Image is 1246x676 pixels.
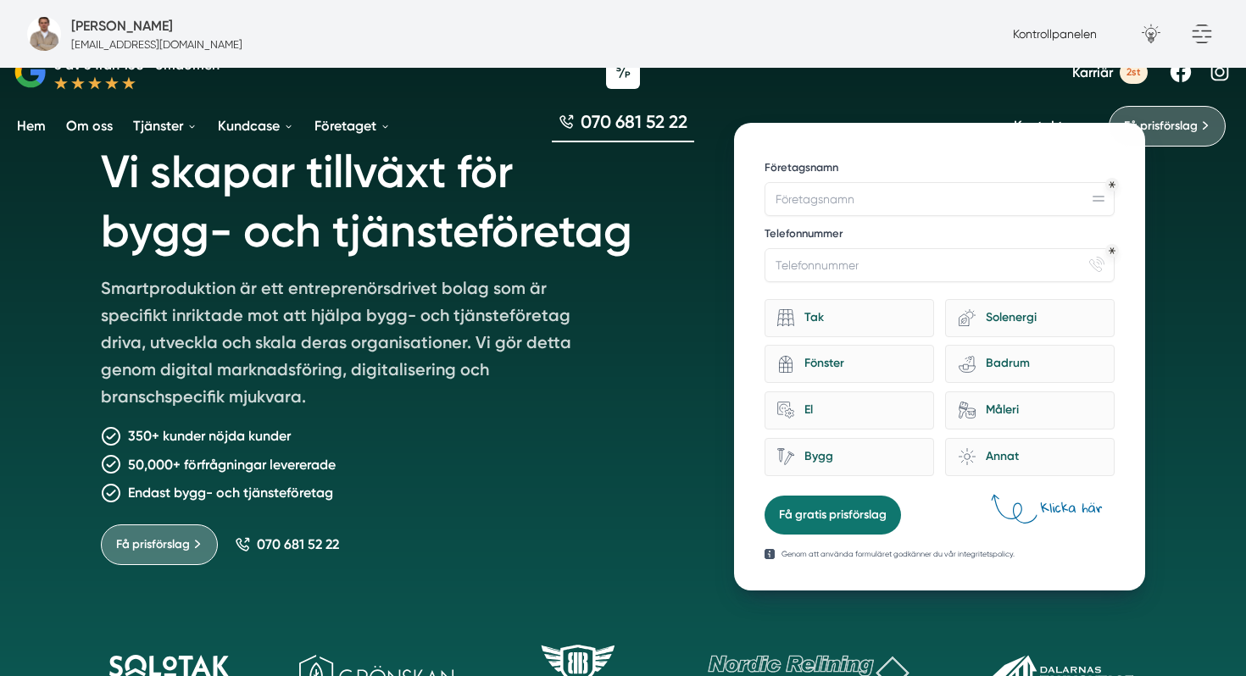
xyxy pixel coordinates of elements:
[1124,117,1198,136] span: Få prisförslag
[128,454,336,475] p: 50,000+ förfrågningar levererade
[71,36,242,53] p: [EMAIL_ADDRESS][DOMAIN_NAME]
[63,104,116,147] a: Om oss
[765,248,1115,282] input: Telefonnummer
[552,109,694,142] a: 070 681 52 22
[311,104,394,147] a: Företaget
[235,536,339,552] a: 070 681 52 22
[765,226,1115,245] label: Telefonnummer
[130,104,201,147] a: Tjänster
[128,482,333,503] p: Endast bygg- och tjänsteföretag
[1120,61,1148,84] span: 2st
[14,104,49,147] a: Hem
[782,548,1015,560] p: Genom att använda formuläret godkänner du vår integritetspolicy.
[101,123,693,274] h1: Vi skapar tillväxt för bygg- och tjänsteföretag
[101,524,218,565] a: Få prisförslag
[71,15,173,36] h5: Försäljare
[765,160,1115,179] label: Företagsnamn
[765,496,901,535] button: Få gratis prisförslag
[581,109,687,134] span: 070 681 52 22
[27,17,61,51] img: foretagsbild-pa-smartproduktion-ett-foretag-i-dalarnas-lan.png
[101,274,589,417] p: Smartproduktion är ett entreprenörsdrivet bolag som är specifikt inriktade mot att hjälpa bygg- o...
[116,535,190,554] span: Få prisförslag
[1013,27,1097,41] a: Kontrollpanelen
[1109,247,1115,254] div: Obligatoriskt
[1014,118,1095,134] a: Kontakta oss
[128,425,291,446] p: 350+ kunder nöjda kunder
[1072,61,1148,84] a: Karriär 2st
[1109,106,1226,147] a: Få prisförslag
[214,104,298,147] a: Kundcase
[765,182,1115,216] input: Företagsnamn
[257,536,339,552] span: 070 681 52 22
[1109,181,1115,188] div: Obligatoriskt
[1072,64,1113,80] span: Karriär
